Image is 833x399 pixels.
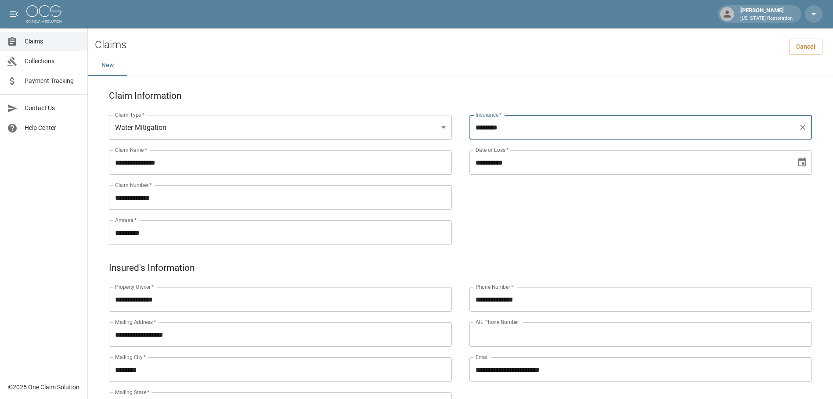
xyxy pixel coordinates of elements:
label: Amount [115,216,137,224]
div: dynamic tabs [88,55,833,76]
img: ocs-logo-white-transparent.png [26,5,61,23]
label: Claim Type [115,111,144,119]
span: Payment Tracking [25,76,80,86]
h2: Claims [95,39,126,51]
label: Claim Name [115,146,147,154]
div: © 2025 One Claim Solution [8,383,79,392]
div: [PERSON_NAME] [737,6,796,22]
label: Mailing Address [115,318,156,326]
div: Water Mitigation [109,115,452,140]
span: Collections [25,57,80,66]
label: Claim Number [115,181,151,189]
p: [US_STATE] Restoration [740,15,793,22]
label: Alt. Phone Number [476,318,519,326]
button: Choose date [793,154,811,171]
span: Claims [25,37,80,46]
label: Mailing City [115,353,146,361]
button: New [88,55,127,76]
label: Property Owner [115,283,154,291]
button: Clear [797,121,809,133]
label: Mailing State [115,388,149,396]
label: Email [476,353,489,361]
button: open drawer [5,5,23,23]
label: Date of Loss [476,146,508,154]
a: Cancel [789,39,822,55]
label: Insurance [476,111,501,119]
span: Contact Us [25,104,80,113]
label: Phone Number [476,283,513,291]
span: Help Center [25,123,80,133]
